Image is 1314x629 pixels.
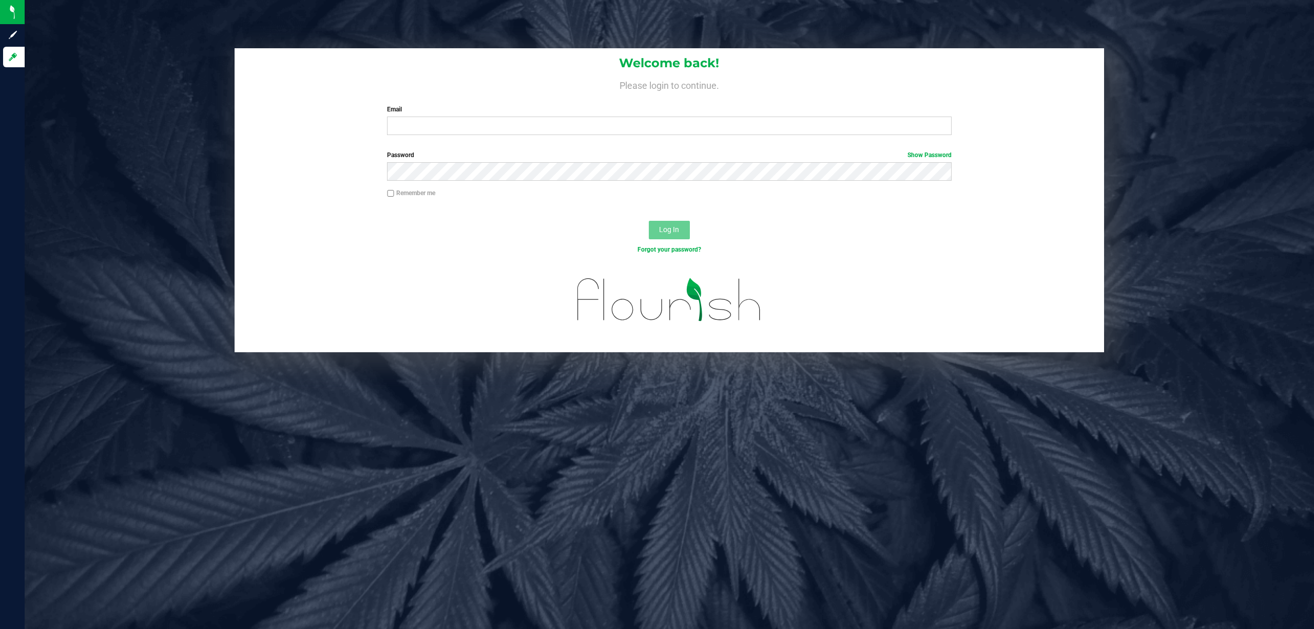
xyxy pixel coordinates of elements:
img: flourish_logo.svg [561,265,778,335]
h4: Please login to continue. [235,78,1105,90]
inline-svg: Log in [8,52,18,62]
h1: Welcome back! [235,56,1105,70]
button: Log In [649,221,690,239]
span: Log In [659,225,679,234]
a: Show Password [907,151,952,159]
a: Forgot your password? [637,246,701,253]
label: Remember me [387,188,435,198]
inline-svg: Sign up [8,30,18,40]
input: Remember me [387,190,394,197]
label: Email [387,105,952,114]
span: Password [387,151,414,159]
